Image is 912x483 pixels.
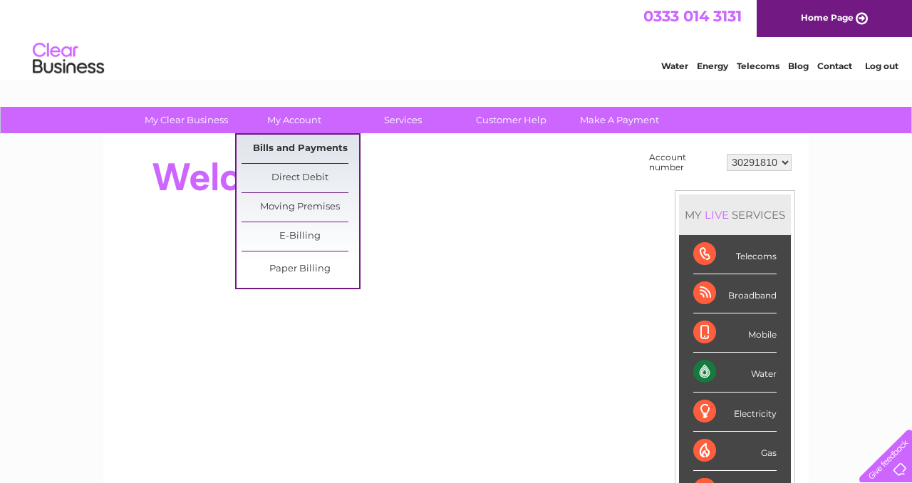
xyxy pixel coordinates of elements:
[693,313,777,353] div: Mobile
[693,274,777,313] div: Broadband
[693,353,777,392] div: Water
[693,432,777,471] div: Gas
[697,61,728,71] a: Energy
[646,149,723,176] td: Account number
[242,255,359,284] a: Paper Billing
[236,107,353,133] a: My Account
[788,61,809,71] a: Blog
[242,135,359,163] a: Bills and Payments
[242,193,359,222] a: Moving Premises
[561,107,678,133] a: Make A Payment
[344,107,462,133] a: Services
[661,61,688,71] a: Water
[693,393,777,432] div: Electricity
[242,164,359,192] a: Direct Debit
[120,8,794,69] div: Clear Business is a trading name of Verastar Limited (registered in [GEOGRAPHIC_DATA] No. 3667643...
[242,222,359,251] a: E-Billing
[679,194,791,235] div: MY SERVICES
[817,61,852,71] a: Contact
[702,208,732,222] div: LIVE
[32,37,105,80] img: logo.png
[693,235,777,274] div: Telecoms
[128,107,245,133] a: My Clear Business
[737,61,779,71] a: Telecoms
[643,7,742,25] a: 0333 014 3131
[865,61,898,71] a: Log out
[452,107,570,133] a: Customer Help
